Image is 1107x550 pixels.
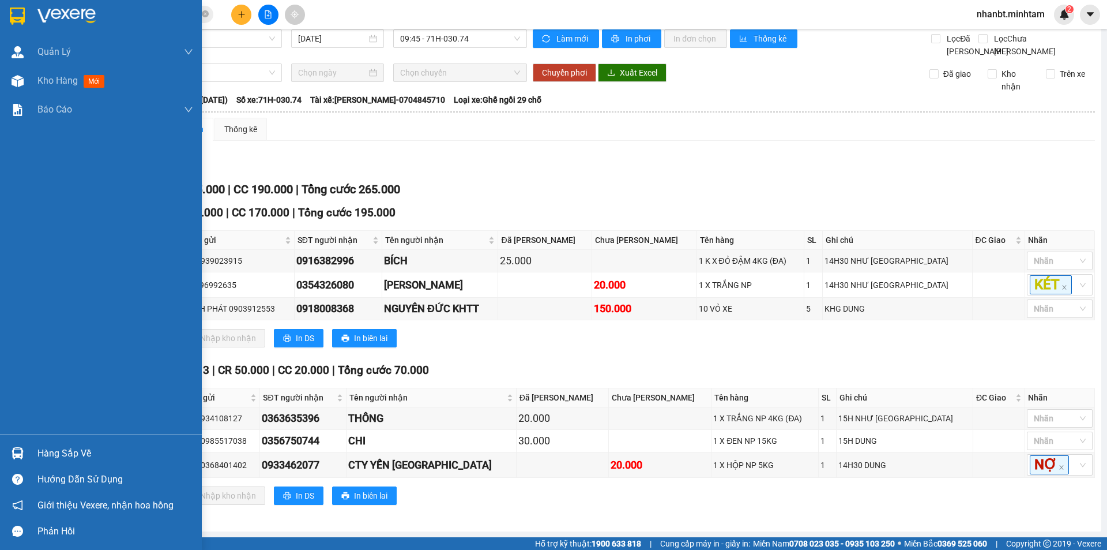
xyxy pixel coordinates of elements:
[179,234,283,246] span: Người gửi
[819,388,837,407] th: SL
[820,435,834,447] div: 1
[260,430,347,452] td: 0356750744
[699,255,802,267] div: 1 K X ĐỎ ĐẬM 4KG (ĐA)
[1028,391,1091,404] div: Nhãn
[202,10,209,17] span: close-circle
[283,492,291,501] span: printer
[1030,455,1069,474] span: NỢ
[454,93,541,106] span: Loại xe: Ghế ngồi 29 chỗ
[699,302,802,315] div: 10 VỎ XE
[347,452,517,478] td: CTY YẾN NGA
[533,29,599,48] button: syncLàm mới
[594,301,694,317] div: 150.000
[202,9,209,20] span: close-circle
[942,32,1010,58] span: Lọc Đã [PERSON_NAME]
[697,231,804,250] th: Tên hàng
[302,182,400,196] span: Tổng cước 265.000
[939,68,976,80] span: Đã giao
[296,182,299,196] span: |
[226,206,229,219] span: |
[178,391,248,404] span: Người gửi
[713,412,816,425] div: 1 X TRẮNG NP 4KG (ĐA)
[354,489,387,502] span: In biên lai
[348,433,514,449] div: CHI
[264,10,272,18] span: file-add
[332,487,397,505] button: printerIn biên lai
[172,206,223,219] span: CR 25.000
[1067,5,1071,13] span: 2
[592,539,641,548] strong: 1900 633 818
[518,410,607,426] div: 20.000
[262,433,344,449] div: 0356750744
[84,75,104,88] span: mới
[224,123,257,136] div: Thống kê
[178,329,265,347] button: downloadNhập kho nhận
[228,182,231,196] span: |
[272,364,275,377] span: |
[1059,465,1064,470] span: close
[937,539,987,548] strong: 0369 525 060
[298,234,370,246] span: SĐT người nhận
[178,279,292,291] div: VŨ 0796992635
[650,537,652,550] span: |
[12,104,24,116] img: solution-icon
[498,231,592,250] th: Đã [PERSON_NAME]
[824,302,970,315] div: KHG DUNG
[382,298,498,320] td: NGUYÊN ĐỨC KHTT
[517,388,609,407] th: Đã [PERSON_NAME]
[298,66,367,79] input: Chọn ngày
[298,32,367,45] input: 14/09/2025
[292,206,295,219] span: |
[556,32,590,45] span: Làm mới
[754,32,788,45] span: Thống kê
[598,63,667,82] button: downloadXuất Excel
[996,537,997,550] span: |
[260,407,347,430] td: 0363635396
[37,445,193,462] div: Hàng sắp về
[258,5,278,25] button: file-add
[1028,234,1091,246] div: Nhãn
[177,435,258,447] div: CẢNH 0985517038
[332,364,335,377] span: |
[296,277,380,293] div: 0354326080
[296,301,380,317] div: 0918008368
[12,75,24,87] img: warehouse-icon
[177,459,258,472] div: DŨNG 0368401402
[12,500,23,511] span: notification
[354,332,387,345] span: In biên lai
[837,388,973,407] th: Ghi chú
[711,388,818,407] th: Tên hàng
[296,489,314,502] span: In DS
[838,412,971,425] div: 15H NHƯ [GEOGRAPHIC_DATA]
[349,391,504,404] span: Tên người nhận
[347,430,517,452] td: CHI
[713,435,816,447] div: 1 X ĐEN NP 15KG
[824,279,970,291] div: 14H30 NHƯ [GEOGRAPHIC_DATA]
[178,302,292,315] div: THÀNH PHÁT 0903912553
[295,272,382,298] td: 0354326080
[385,234,486,246] span: Tên người nhận
[713,459,816,472] div: 1 X HỘP NP 5KG
[976,234,1013,246] span: ĐC Giao
[348,410,514,426] div: THÔNG
[1065,5,1074,13] sup: 2
[989,32,1057,58] span: Lọc Chưa [PERSON_NAME]
[37,44,71,59] span: Quản Lý
[607,69,615,78] span: download
[739,35,749,44] span: bar-chart
[660,537,750,550] span: Cung cấp máy in - giấy in:
[341,334,349,343] span: printer
[620,66,657,79] span: Xuất Excel
[753,537,895,550] span: Miền Nam
[384,301,496,317] div: NGUYÊN ĐỨC KHTT
[278,364,329,377] span: CC 20.000
[789,539,895,548] strong: 0708 023 035 - 0935 103 250
[382,272,498,298] td: TRỌNG PHÚC
[12,526,23,537] span: message
[898,541,901,546] span: ⚪️
[12,447,24,459] img: warehouse-icon
[12,474,23,485] span: question-circle
[341,492,349,501] span: printer
[904,537,987,550] span: Miền Bắc
[291,10,299,18] span: aim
